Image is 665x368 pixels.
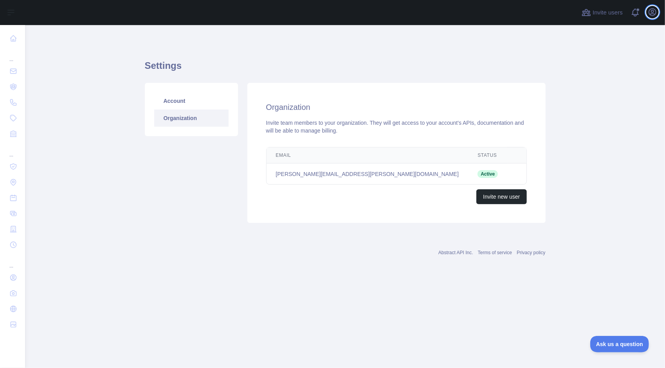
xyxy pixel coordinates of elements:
[468,147,507,163] th: Status
[266,119,527,135] div: Invite team members to your organization. They will get access to your account's APIs, documentat...
[267,147,469,163] th: Email
[6,253,19,269] div: ...
[593,8,623,17] span: Invite users
[580,6,624,19] button: Invite users
[6,142,19,158] div: ...
[266,102,527,113] h2: Organization
[145,59,546,78] h1: Settings
[517,250,545,255] a: Privacy policy
[478,250,512,255] a: Terms of service
[267,163,469,185] td: [PERSON_NAME][EMAIL_ADDRESS][PERSON_NAME][DOMAIN_NAME]
[478,170,498,178] span: Active
[154,92,229,110] a: Account
[438,250,473,255] a: Abstract API Inc.
[154,110,229,127] a: Organization
[6,47,19,63] div: ...
[476,189,526,204] button: Invite new user
[590,336,649,352] iframe: Toggle Customer Support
